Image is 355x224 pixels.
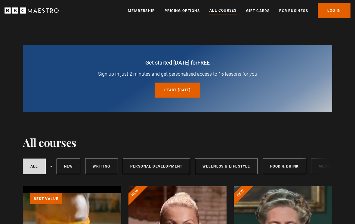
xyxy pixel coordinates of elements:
[23,159,46,174] a: All
[128,3,350,18] nav: Primary
[37,59,318,66] h2: Get started [DATE] for
[246,8,270,14] a: Gift Cards
[279,8,308,14] a: For business
[123,159,190,174] a: Personal Development
[85,159,118,174] a: Writing
[128,8,155,14] a: Membership
[37,71,318,78] p: Sign up in just 2 minutes and get personalised access to 15 lessons for you
[57,159,81,174] a: New
[197,59,210,66] span: free
[209,8,236,14] a: All Courses
[5,6,59,15] svg: BBC Maestro
[165,8,200,14] a: Pricing Options
[195,159,258,174] a: Wellness & Lifestyle
[30,193,62,204] p: Best value
[155,83,200,98] a: Start [DATE]
[23,136,76,149] h1: All courses
[318,3,350,18] a: Log In
[263,159,306,174] a: Food & Drink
